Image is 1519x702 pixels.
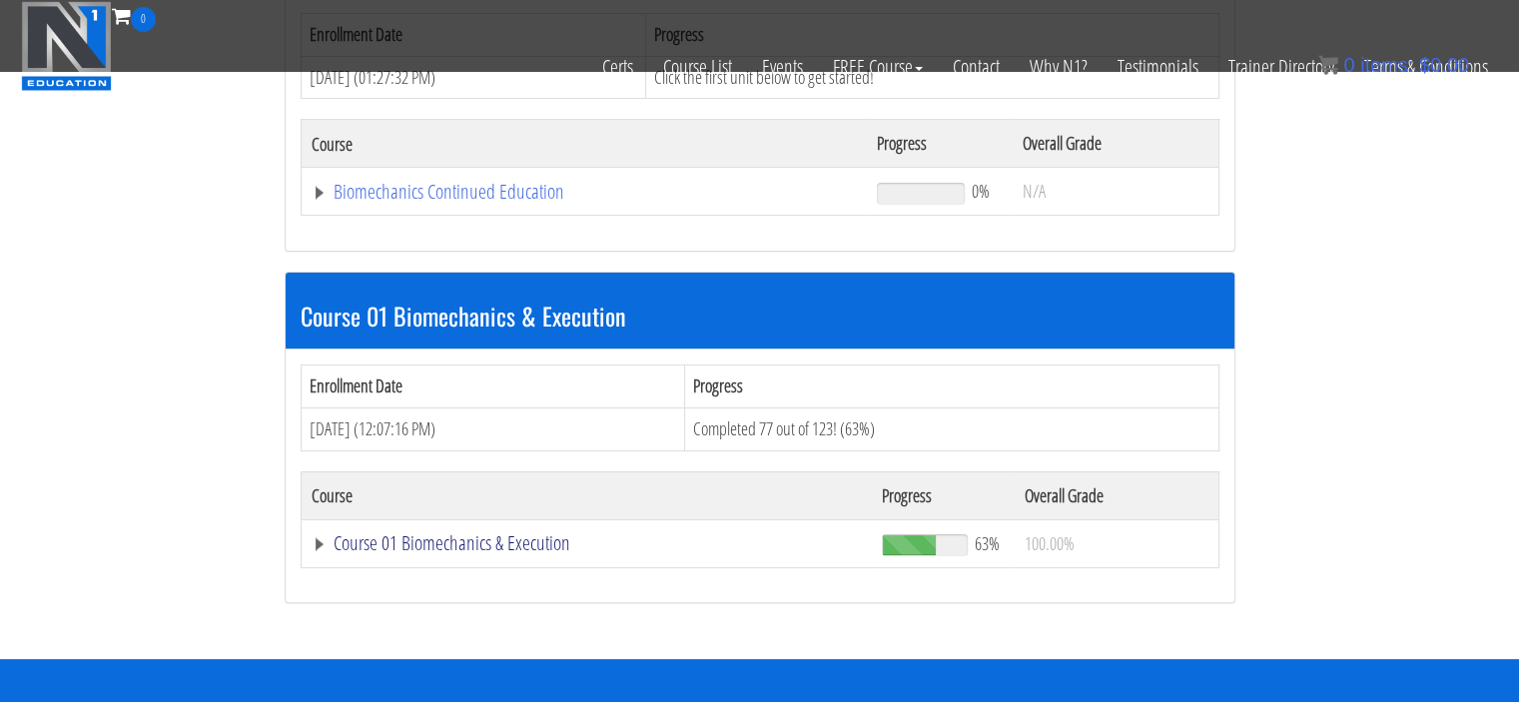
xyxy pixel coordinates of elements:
[818,32,938,102] a: FREE Course
[1419,54,1430,76] span: $
[1419,54,1469,76] bdi: 0.00
[684,407,1218,450] td: Completed 77 out of 123! (63%)
[975,532,1000,554] span: 63%
[301,471,872,519] th: Course
[131,7,156,32] span: 0
[112,2,156,29] a: 0
[648,32,747,102] a: Course List
[1013,120,1218,168] th: Overall Grade
[1015,519,1218,567] td: 100.00%
[872,471,1015,519] th: Progress
[747,32,818,102] a: Events
[1213,32,1349,102] a: Trainer Directory
[312,533,863,553] a: Course 01 Biomechanics & Execution
[684,365,1218,408] th: Progress
[1360,54,1413,76] span: items:
[1343,54,1354,76] span: 0
[1349,32,1503,102] a: Terms & Conditions
[972,180,990,202] span: 0%
[1015,32,1103,102] a: Why N1?
[938,32,1015,102] a: Contact
[1103,32,1213,102] a: Testimonials
[867,120,1012,168] th: Progress
[21,1,112,91] img: n1-education
[1318,54,1469,76] a: 0 items: $0.00
[1015,471,1218,519] th: Overall Grade
[301,365,684,408] th: Enrollment Date
[1013,168,1218,216] td: N/A
[587,32,648,102] a: Certs
[301,120,867,168] th: Course
[301,303,1219,329] h3: Course 01 Biomechanics & Execution
[312,182,858,202] a: Biomechanics Continued Education
[1318,55,1338,75] img: icon11.png
[301,407,684,450] td: [DATE] (12:07:16 PM)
